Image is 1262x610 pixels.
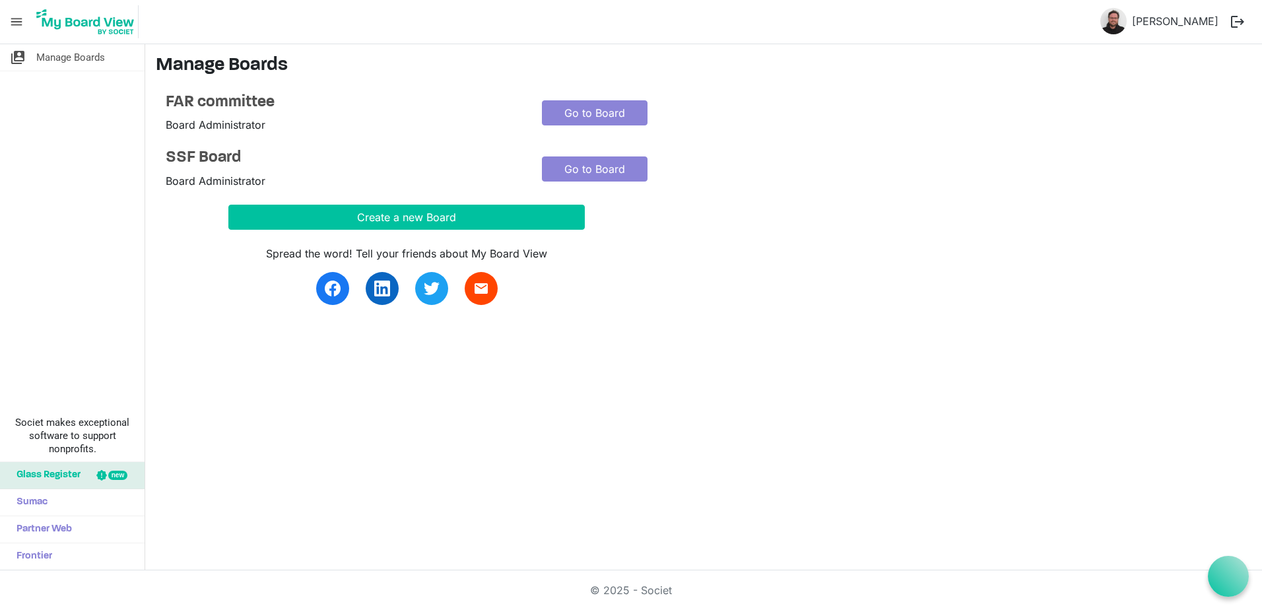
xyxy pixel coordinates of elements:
span: Frontier [10,543,52,570]
span: email [473,281,489,296]
a: email [465,272,498,305]
span: switch_account [10,44,26,71]
a: Go to Board [542,100,648,125]
span: Partner Web [10,516,72,543]
img: facebook.svg [325,281,341,296]
span: Board Administrator [166,174,265,187]
img: linkedin.svg [374,281,390,296]
div: Spread the word! Tell your friends about My Board View [228,246,585,261]
a: FAR committee [166,93,522,112]
span: Manage Boards [36,44,105,71]
div: new [108,471,127,480]
a: [PERSON_NAME] [1127,8,1224,34]
span: Glass Register [10,462,81,489]
h3: Manage Boards [156,55,1251,77]
span: Sumac [10,489,48,516]
img: My Board View Logo [32,5,139,38]
a: Go to Board [542,156,648,182]
button: Create a new Board [228,205,585,230]
a: SSF Board [166,149,522,168]
img: vjXNW1cme0gN52Zu4bmd9GrzmWk9fVhp2_YVE8WxJd3PvSJ3Xcim8muxpHb9t5R7S0Hx1ZVnr221sxwU8idQCA_thumb.png [1100,8,1127,34]
span: menu [4,9,29,34]
img: twitter.svg [424,281,440,296]
button: logout [1224,8,1251,36]
a: © 2025 - Societ [590,584,672,597]
span: Board Administrator [166,118,265,131]
span: Societ makes exceptional software to support nonprofits. [6,416,139,456]
a: My Board View Logo [32,5,144,38]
